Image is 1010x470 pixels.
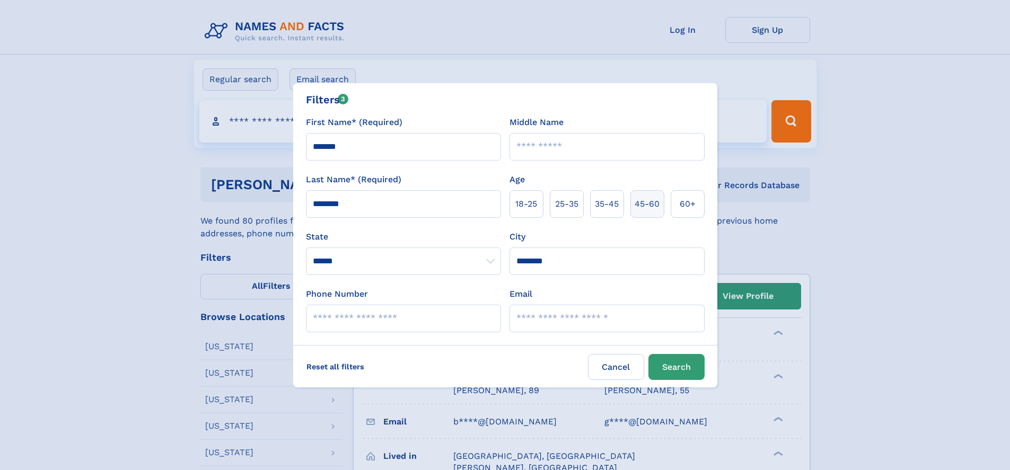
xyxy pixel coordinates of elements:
label: Reset all filters [300,354,371,379]
label: Middle Name [510,116,564,129]
span: 25‑35 [555,198,578,210]
label: First Name* (Required) [306,116,402,129]
span: 35‑45 [595,198,619,210]
button: Search [648,354,705,380]
label: Email [510,288,532,300]
span: 45‑60 [635,198,660,210]
label: State [306,230,501,243]
label: Phone Number [306,288,368,300]
span: 60+ [680,198,696,210]
label: City [510,230,525,243]
label: Cancel [588,354,644,380]
div: Filters [306,92,349,108]
span: 18‑25 [515,198,537,210]
label: Last Name* (Required) [306,173,401,186]
label: Age [510,173,525,186]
